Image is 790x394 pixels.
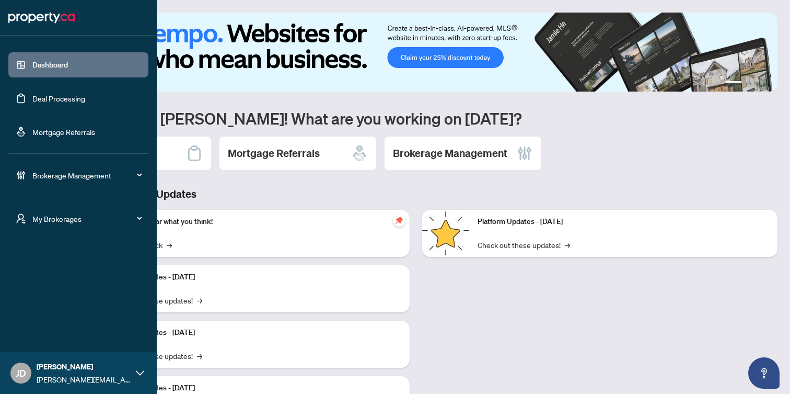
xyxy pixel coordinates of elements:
button: 1 [725,81,742,85]
p: Platform Updates - [DATE] [110,327,401,339]
a: Dashboard [32,60,68,70]
a: Deal Processing [32,94,85,103]
button: 4 [763,81,767,85]
a: Mortgage Referrals [32,127,95,137]
img: logo [8,9,75,26]
span: My Brokerages [32,213,141,224]
button: 2 [746,81,750,85]
h2: Mortgage Referrals [228,146,320,161]
p: Platform Updates - [DATE] [110,272,401,283]
h1: Welcome back [PERSON_NAME]! What are you working on [DATE]? [54,108,777,128]
h2: Brokerage Management [393,146,507,161]
img: Slide 0 [54,13,777,92]
button: 3 [754,81,759,85]
p: Platform Updates - [DATE] [110,382,401,394]
button: Open asap [748,357,780,389]
h3: Brokerage & Industry Updates [54,187,777,201]
span: pushpin [393,214,405,227]
span: [PERSON_NAME][EMAIL_ADDRESS][PERSON_NAME][DOMAIN_NAME] [37,374,131,385]
span: [PERSON_NAME] [37,361,131,373]
span: → [565,239,570,251]
span: Brokerage Management [32,170,141,181]
img: Platform Updates - June 23, 2025 [422,210,469,257]
span: user-switch [16,213,26,224]
span: JD [16,366,26,380]
p: We want to hear what you think! [110,216,401,228]
span: → [167,239,172,251]
span: → [197,295,202,306]
span: → [197,350,202,362]
p: Platform Updates - [DATE] [478,216,769,228]
a: Check out these updates!→ [478,239,570,251]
